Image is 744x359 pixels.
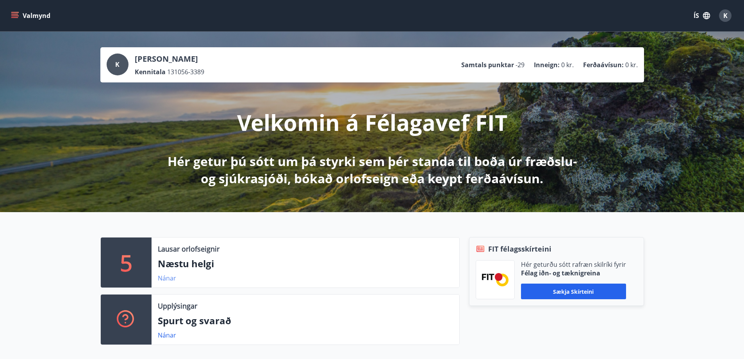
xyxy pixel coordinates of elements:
span: K [723,11,728,20]
span: K [115,60,120,69]
a: Nánar [158,331,176,339]
p: [PERSON_NAME] [135,54,204,64]
button: ÍS [689,9,714,23]
p: Næstu helgi [158,257,453,270]
p: Samtals punktar [461,61,514,69]
p: Upplýsingar [158,301,197,311]
span: -29 [516,61,525,69]
span: 131056-3389 [167,68,204,76]
img: FPQVkF9lTnNbbaRSFyT17YYeljoOGk5m51IhT0bO.png [482,273,508,286]
span: FIT félagsskírteini [488,244,551,254]
p: 5 [120,248,132,277]
p: Inneign : [534,61,560,69]
span: 0 kr. [561,61,574,69]
p: Ferðaávísun : [583,61,624,69]
button: Sækja skírteini [521,284,626,299]
p: Velkomin á Félagavef FIT [237,107,507,137]
button: K [716,6,735,25]
button: menu [9,9,54,23]
p: Spurt og svarað [158,314,453,327]
p: Kennitala [135,68,166,76]
p: Lausar orlofseignir [158,244,219,254]
p: Hér getur þú sótt um þá styrki sem þér standa til boða úr fræðslu- og sjúkrasjóði, bókað orlofsei... [166,153,578,187]
span: 0 kr. [625,61,638,69]
p: Hér geturðu sótt rafræn skilríki fyrir [521,260,626,269]
a: Nánar [158,274,176,282]
p: Félag iðn- og tæknigreina [521,269,626,277]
